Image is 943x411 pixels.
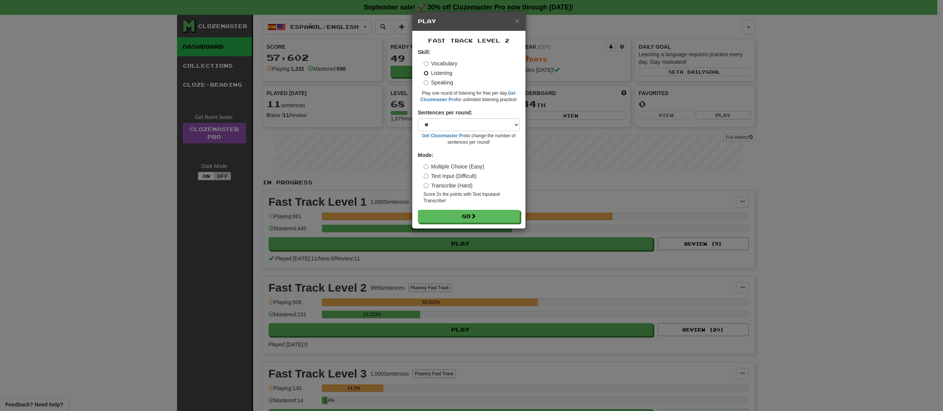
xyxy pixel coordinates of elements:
[424,69,453,77] label: Listening
[418,90,520,103] small: Play one round of listening for free per day. for unlimited listening practice!
[418,152,434,158] strong: Mode:
[428,37,509,44] span: Fast Track Level 2
[424,61,429,66] input: Vocabulary
[424,163,484,170] label: Multiple Choice (Easy)
[424,71,429,76] input: Listening
[418,49,430,55] strong: Skill:
[424,183,429,188] input: Transcribe (Hard)
[424,172,477,180] label: Text Input (Difficult)
[515,17,519,25] button: Close
[424,164,429,169] input: Multiple Choice (Easy)
[424,174,429,179] input: Text Input (Difficult)
[424,60,457,67] label: Vocabulary
[424,182,473,189] label: Transcribe (Hard)
[418,210,520,223] button: Go
[418,17,520,25] h5: Play
[418,133,520,146] small: to change the number of sentences per round!
[515,16,519,25] span: ×
[424,80,429,85] input: Speaking
[422,133,467,138] a: Get Clozemaster Pro
[424,79,453,86] label: Speaking
[424,191,520,204] small: Score 2x the points with Text Input and Transcribe !
[418,109,473,116] label: Sentences per round:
